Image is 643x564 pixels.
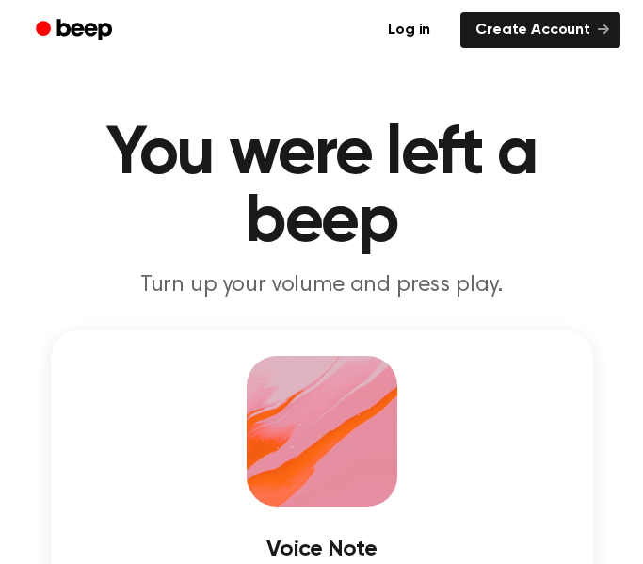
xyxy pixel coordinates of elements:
[460,12,620,48] a: Create Account
[77,537,567,562] h3: Voice Note
[369,8,449,52] a: Log in
[23,121,620,256] h1: You were left a beep
[23,12,129,49] a: Beep
[23,271,620,299] p: Turn up your volume and press play.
